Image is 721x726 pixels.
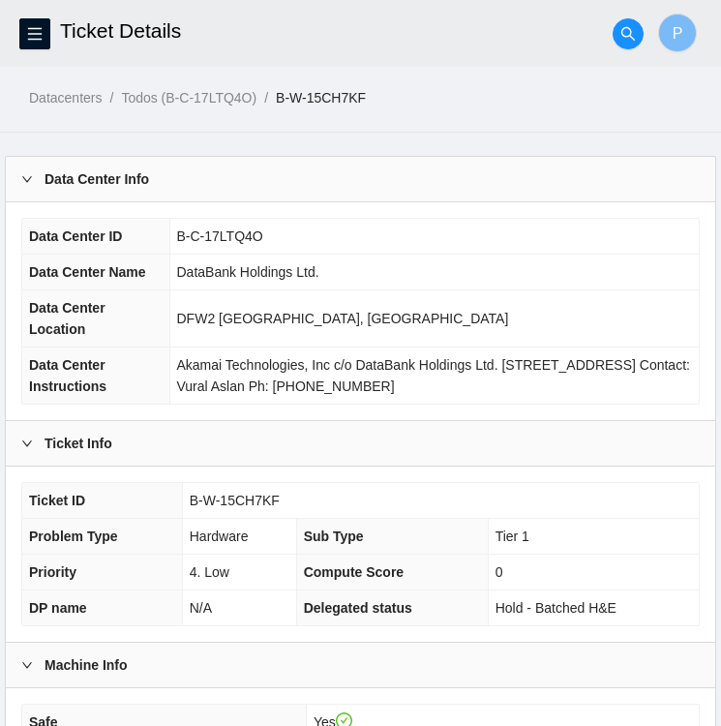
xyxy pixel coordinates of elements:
div: Ticket Info [6,421,715,466]
span: 4. Low [190,564,229,580]
span: Ticket ID [29,493,85,508]
span: 0 [496,564,503,580]
span: DP name [29,600,87,616]
button: P [658,14,697,52]
b: Data Center Info [45,168,149,190]
div: Machine Info [6,643,715,687]
a: Todos (B-C-17LTQ4O) [121,90,256,106]
span: Compute Score [304,564,404,580]
span: Sub Type [304,529,364,544]
span: B-C-17LTQ4O [177,228,263,244]
span: Delegated status [304,600,412,616]
span: Akamai Technologies, Inc c/o DataBank Holdings Ltd. [STREET_ADDRESS] Contact: Vural Aslan Ph: [PH... [177,357,690,394]
span: right [21,659,33,671]
b: Ticket Info [45,433,112,454]
span: P [673,21,683,45]
a: Datacenters [29,90,102,106]
span: Data Center Instructions [29,357,106,394]
span: / [264,90,268,106]
span: Data Center ID [29,228,122,244]
span: B-W-15CH7KF [190,493,280,508]
span: Problem Type [29,529,118,544]
span: DFW2 [GEOGRAPHIC_DATA], [GEOGRAPHIC_DATA] [177,311,509,326]
button: search [613,18,644,49]
span: menu [20,26,49,42]
span: search [614,26,643,42]
span: Hardware [190,529,249,544]
span: Data Center Name [29,264,146,280]
a: B-W-15CH7KF [276,90,366,106]
span: N/A [190,600,212,616]
span: Tier 1 [496,529,529,544]
span: Hold - Batched H&E [496,600,616,616]
b: Machine Info [45,654,128,676]
span: Data Center Location [29,300,105,337]
span: Priority [29,564,76,580]
span: right [21,173,33,185]
span: DataBank Holdings Ltd. [177,264,319,280]
span: / [109,90,113,106]
div: Data Center Info [6,157,715,201]
button: menu [19,18,50,49]
span: right [21,438,33,449]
